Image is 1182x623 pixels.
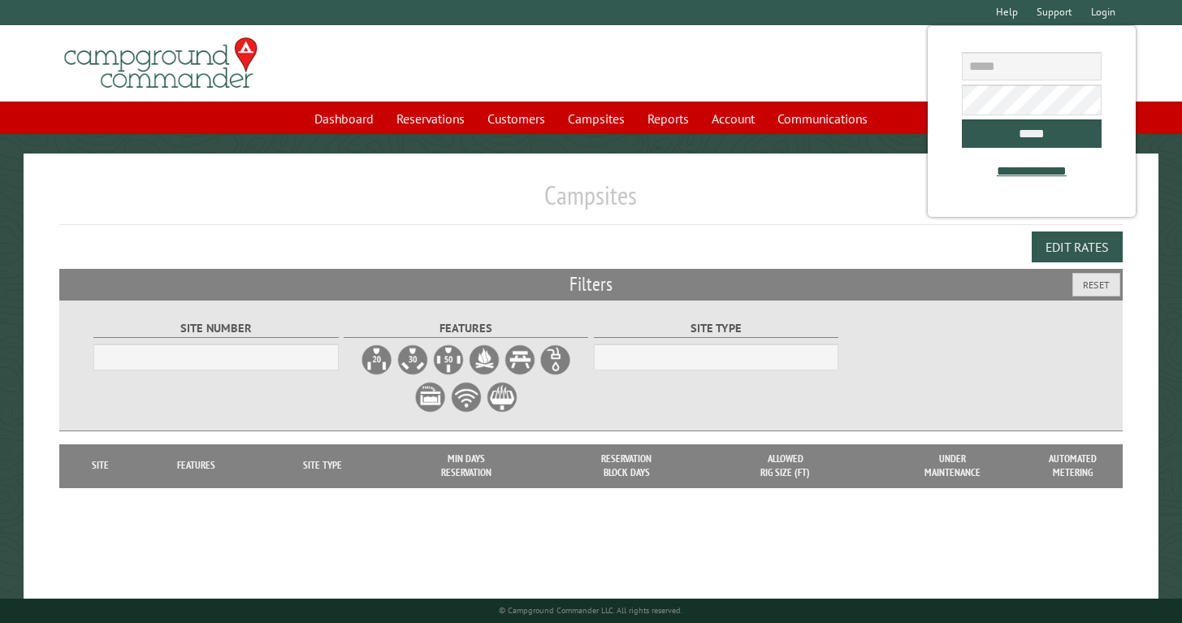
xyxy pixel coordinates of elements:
th: Features [133,444,259,487]
a: Communications [768,103,877,134]
a: Customers [478,103,555,134]
label: Firepit [468,344,500,376]
label: Grill [486,381,518,413]
label: Water Hookup [539,344,572,376]
button: Reset [1072,273,1120,296]
th: Under Maintenance [864,444,1041,487]
button: Edit Rates [1032,231,1123,262]
label: Site Number [93,319,338,338]
img: Campground Commander [59,32,262,95]
a: Reservations [387,103,474,134]
label: 50A Electrical Hookup [432,344,465,376]
a: Campsites [558,103,634,134]
th: Site [67,444,133,487]
label: Sewer Hookup [414,381,447,413]
a: Dashboard [305,103,383,134]
th: Reservation Block Days [547,444,707,487]
label: 20A Electrical Hookup [361,344,393,376]
label: WiFi Service [450,381,483,413]
th: Automated metering [1041,444,1106,487]
label: 30A Electrical Hookup [396,344,429,376]
label: Site Type [594,319,838,338]
label: Features [344,319,588,338]
small: © Campground Commander LLC. All rights reserved. [499,605,682,616]
a: Account [702,103,764,134]
h2: Filters [59,269,1124,300]
h1: Campsites [59,180,1124,224]
a: Reports [638,103,699,134]
th: Min Days Reservation [387,444,547,487]
th: Site Type [258,444,386,487]
th: Allowed Rig Size (ft) [707,444,864,487]
label: Picnic Table [504,344,536,376]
